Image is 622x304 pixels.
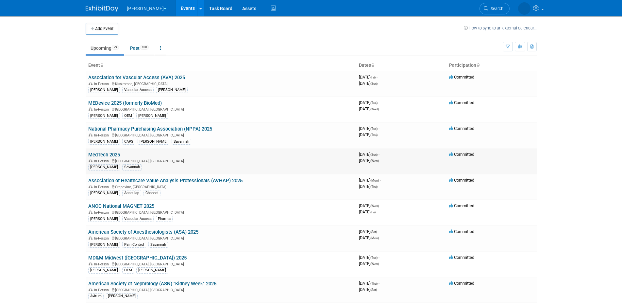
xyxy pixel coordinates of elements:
[122,242,146,248] div: Pain Control
[378,152,379,157] span: -
[88,106,354,112] div: [GEOGRAPHIC_DATA], [GEOGRAPHIC_DATA]
[125,42,154,54] a: Past100
[380,203,381,208] span: -
[122,87,154,93] div: Vascular Access
[88,235,354,241] div: [GEOGRAPHIC_DATA], [GEOGRAPHIC_DATA]
[370,153,378,156] span: (Sun)
[88,255,187,261] a: MD&M Midwest ([GEOGRAPHIC_DATA]) 2025
[100,63,103,68] a: Sort by Event Name
[380,178,381,183] span: -
[356,60,446,71] th: Dates
[370,236,379,240] span: (Mon)
[89,159,92,162] img: In-Person Event
[88,87,120,93] div: [PERSON_NAME]
[89,185,92,188] img: In-Person Event
[476,63,479,68] a: Sort by Participation Type
[359,152,379,157] span: [DATE]
[88,158,354,163] div: [GEOGRAPHIC_DATA], [GEOGRAPHIC_DATA]
[359,209,376,214] span: [DATE]
[122,113,134,119] div: OEM
[378,100,379,105] span: -
[94,185,111,189] span: In-Person
[88,178,243,184] a: Association of Healthcare Value Analysis Professionals (AVHAP) 2025
[88,267,120,273] div: [PERSON_NAME]
[464,26,537,30] a: How to sync to an external calendar...
[122,139,135,145] div: CAPS
[88,209,354,215] div: [GEOGRAPHIC_DATA], [GEOGRAPHIC_DATA]
[359,203,381,208] span: [DATE]
[371,63,374,68] a: Sort by Start Date
[370,127,378,131] span: (Tue)
[370,282,378,285] span: (Thu)
[88,216,120,222] div: [PERSON_NAME]
[370,204,379,208] span: (Wed)
[88,126,212,132] a: National Pharmacy Purchasing Association (NPPA) 2025
[156,216,173,222] div: Pharma
[377,75,378,80] span: -
[88,81,354,86] div: Kissimmee, [GEOGRAPHIC_DATA]
[94,82,111,86] span: In-Person
[140,45,149,50] span: 100
[88,139,120,145] div: [PERSON_NAME]
[86,60,356,71] th: Event
[122,267,134,273] div: OEM
[359,132,378,137] span: [DATE]
[106,293,138,299] div: [PERSON_NAME]
[370,230,377,234] span: (Sat)
[370,262,379,266] span: (Wed)
[449,281,474,286] span: Committed
[518,2,530,15] img: Savannah Jones
[89,210,92,214] img: In-Person Event
[94,159,111,163] span: In-Person
[370,133,378,137] span: (Thu)
[359,261,379,266] span: [DATE]
[143,190,160,196] div: Channel
[359,126,379,131] span: [DATE]
[370,256,378,259] span: (Tue)
[112,45,119,50] span: 29
[88,75,185,80] a: Association for Vascular Access (AVA) 2025
[148,242,168,248] div: Savannah
[138,139,169,145] div: [PERSON_NAME]
[370,288,377,292] span: (Sat)
[359,178,381,183] span: [DATE]
[94,133,111,137] span: In-Person
[86,42,124,54] a: Upcoming29
[359,100,379,105] span: [DATE]
[88,287,354,292] div: [GEOGRAPHIC_DATA], [GEOGRAPHIC_DATA]
[378,126,379,131] span: -
[94,262,111,266] span: In-Person
[88,132,354,137] div: [GEOGRAPHIC_DATA], [GEOGRAPHIC_DATA]
[378,255,379,260] span: -
[86,6,118,12] img: ExhibitDay
[89,262,92,265] img: In-Person Event
[359,229,379,234] span: [DATE]
[122,216,154,222] div: Vascular Access
[122,164,142,170] div: Savannah
[359,287,377,292] span: [DATE]
[88,190,120,196] div: [PERSON_NAME]
[136,267,168,273] div: [PERSON_NAME]
[449,126,474,131] span: Committed
[94,210,111,215] span: In-Person
[156,87,188,93] div: [PERSON_NAME]
[370,210,376,214] span: (Fri)
[359,106,379,111] span: [DATE]
[89,82,92,85] img: In-Person Event
[89,236,92,240] img: In-Person Event
[370,179,379,182] span: (Mon)
[446,60,537,71] th: Participation
[136,113,168,119] div: [PERSON_NAME]
[86,23,118,35] button: Add Event
[449,152,474,157] span: Committed
[88,113,120,119] div: [PERSON_NAME]
[359,235,379,240] span: [DATE]
[94,107,111,112] span: In-Person
[449,229,474,234] span: Committed
[88,229,198,235] a: American Society of Anesthesiologists (ASA) 2025
[88,293,104,299] div: Avitum
[449,203,474,208] span: Committed
[449,75,474,80] span: Committed
[449,255,474,260] span: Committed
[370,159,379,163] span: (Wed)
